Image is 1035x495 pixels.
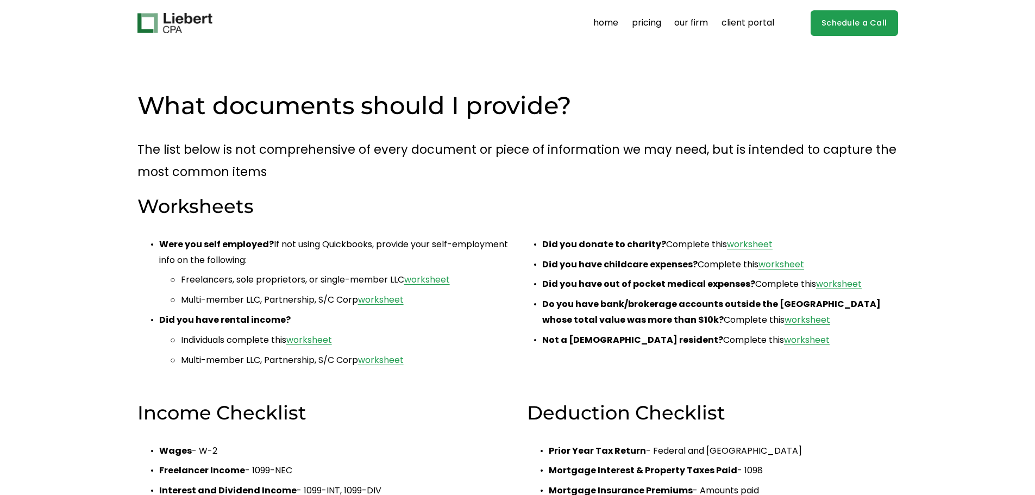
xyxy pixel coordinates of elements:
p: Complete this [542,237,898,253]
p: Multi-member LLC, Partnership, S/C Corp [181,292,515,308]
h2: What documents should I provide? [137,90,898,121]
p: Complete this [542,333,898,348]
p: Freelancers, sole proprietors, or single-member LLC [181,272,515,288]
a: worksheet [358,293,404,306]
a: worksheet [758,258,804,271]
p: - W-2 [159,443,509,459]
strong: Not a [DEMOGRAPHIC_DATA] resident? [542,334,723,346]
img: Liebert CPA [137,13,212,34]
p: - Federal and [GEOGRAPHIC_DATA] [549,443,898,459]
p: Multi-member LLC, Partnership, S/C Corp [181,353,515,368]
h3: Deduction Checklist [527,400,898,426]
strong: Mortgage Interest & Property Taxes Paid [549,464,737,477]
h3: Income Checklist [137,400,509,426]
strong: Do you have bank/brokerage accounts outside the [GEOGRAPHIC_DATA] whose total value was more than... [542,298,882,326]
a: worksheet [286,334,332,346]
p: Complete this [542,297,898,328]
p: Individuals complete this [181,333,515,348]
strong: Did you have childcare expenses? [542,258,698,271]
a: worksheet [358,354,404,366]
p: Complete this [542,277,898,292]
p: - 1098 [549,463,898,479]
strong: Were you self employed? [159,238,274,250]
a: worksheet [404,273,450,286]
p: - 1099-NEC [159,463,509,479]
p: Complete this [542,257,898,273]
a: worksheet [727,238,773,250]
strong: Did you have out of pocket medical expenses? [542,278,755,290]
a: worksheet [816,278,862,290]
a: worksheet [785,314,830,326]
a: pricing [632,15,661,32]
a: home [593,15,618,32]
strong: Freelancer Income [159,464,245,477]
a: client portal [722,15,774,32]
p: If not using Quickbooks, provide your self-employment info on the following: [159,237,515,268]
strong: Did you have rental income? [159,314,291,326]
strong: Wages [159,444,192,457]
strong: Did you donate to charity? [542,238,666,250]
a: our firm [674,15,708,32]
h3: Worksheets [137,194,515,220]
p: The list below is not comprehensive of every document or piece of information we may need, but is... [137,139,898,183]
strong: Prior Year Tax Return [549,444,646,457]
a: Schedule a Call [811,10,898,36]
a: worksheet [784,334,830,346]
